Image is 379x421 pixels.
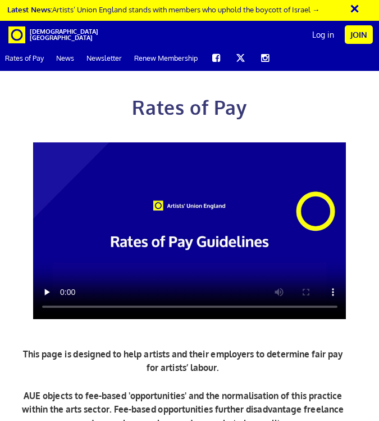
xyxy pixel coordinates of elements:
a: News [51,45,79,70]
a: Renew Membership [129,45,203,70]
span: Rates of Pay [132,96,246,119]
a: Join [345,25,373,44]
strong: Latest News: [7,5,52,14]
a: Latest News:Artists’ Union England stands with members who uphold the boycott of Israel → [7,5,319,14]
span: [DEMOGRAPHIC_DATA][GEOGRAPHIC_DATA] [30,29,58,41]
a: Log in [307,21,340,49]
a: Newsletter [81,45,127,70]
